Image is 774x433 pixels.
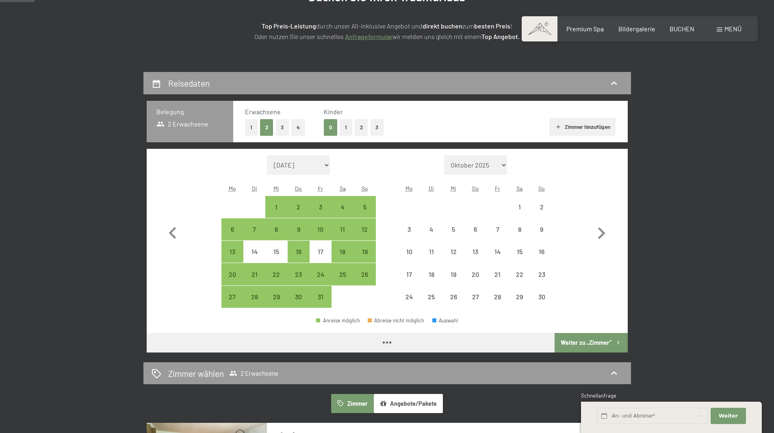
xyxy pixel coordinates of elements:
div: Anreise möglich [310,286,332,308]
div: Anreise möglich [221,286,243,308]
div: 17 [399,271,419,292]
div: 30 [531,294,552,314]
span: Bildergalerie [618,25,655,33]
div: 29 [266,294,286,314]
div: Wed Oct 08 2025 [265,218,287,240]
div: Thu Nov 06 2025 [464,218,486,240]
div: Anreise nicht möglich [509,241,531,263]
div: Wed Nov 05 2025 [442,218,464,240]
div: Mon Nov 17 2025 [398,263,420,285]
strong: Top Angebot. [481,33,520,40]
div: Anreise nicht möglich [509,196,531,218]
div: 1 [266,204,286,224]
div: Sun Oct 12 2025 [353,218,375,240]
abbr: Dienstag [252,185,257,192]
div: 24 [399,294,419,314]
div: Mon Nov 10 2025 [398,241,420,263]
div: Anreise möglich [288,286,310,308]
div: Auswahl [432,318,458,323]
div: Sat Nov 29 2025 [509,286,531,308]
div: Fri Nov 28 2025 [486,286,508,308]
button: 2 [355,119,368,136]
div: 27 [222,294,243,314]
div: 11 [421,248,442,269]
button: Weiter [711,408,746,424]
div: Anreise nicht möglich [486,218,508,240]
div: Anreise möglich [332,241,353,263]
span: Menü [724,25,741,33]
div: Anreise nicht möglich [531,286,553,308]
div: 20 [222,271,243,292]
span: Kinder [324,108,343,115]
div: 21 [244,271,265,292]
div: Anreise nicht möglich [464,241,486,263]
a: BUCHEN [670,25,694,33]
div: 12 [443,248,464,269]
div: 3 [399,226,419,246]
div: 17 [310,248,331,269]
div: Sat Oct 25 2025 [332,263,353,285]
div: 8 [509,226,530,246]
div: 13 [222,248,243,269]
div: Anreise nicht möglich [442,263,464,285]
div: Fri Nov 07 2025 [486,218,508,240]
div: Anreise möglich [316,318,360,323]
div: Tue Oct 07 2025 [243,218,265,240]
h2: Zimmer wählen [168,368,224,379]
h2: Reisedaten [168,78,210,88]
div: 21 [487,271,507,292]
div: 10 [399,248,419,269]
div: Anreise nicht möglich [421,286,442,308]
div: Anreise möglich [332,263,353,285]
div: 15 [266,248,286,269]
div: 6 [222,226,243,246]
div: Anreise nicht möglich [531,263,553,285]
div: 31 [310,294,331,314]
div: Wed Oct 29 2025 [265,286,287,308]
div: 18 [421,271,442,292]
div: Mon Oct 20 2025 [221,263,243,285]
div: Sat Oct 18 2025 [332,241,353,263]
div: 9 [288,226,309,246]
div: Anreise nicht möglich [442,218,464,240]
div: 29 [509,294,530,314]
div: Anreise nicht möglich [398,241,420,263]
div: Anreise möglich [265,196,287,218]
button: 1 [340,119,352,136]
div: Fri Oct 31 2025 [310,286,332,308]
div: 6 [465,226,486,246]
div: Anreise möglich [332,196,353,218]
button: Zimmer [331,394,373,413]
abbr: Donnerstag [295,185,302,192]
div: 24 [310,271,331,292]
div: Anreise nicht möglich [531,196,553,218]
div: Anreise nicht möglich [509,286,531,308]
div: Fri Oct 17 2025 [310,241,332,263]
div: Anreise möglich [332,218,353,240]
div: Anreise möglich [221,241,243,263]
div: 26 [354,271,375,292]
span: 2 Erwachsene [229,369,278,377]
div: 10 [310,226,331,246]
div: Anreise nicht möglich [464,218,486,240]
abbr: Montag [405,185,413,192]
p: durch unser All-inklusive Angebot und zum ! Oder nutzen Sie unser schnelles wir melden uns gleich... [184,21,590,41]
div: Thu Oct 16 2025 [288,241,310,263]
div: 19 [443,271,464,292]
span: Schnellanfrage [581,392,616,399]
div: 18 [332,248,353,269]
div: Wed Nov 19 2025 [442,263,464,285]
span: Erwachsene [245,108,281,115]
div: Sun Nov 16 2025 [531,241,553,263]
div: Anreise möglich [353,241,375,263]
div: Anreise möglich [353,218,375,240]
div: Sun Nov 30 2025 [531,286,553,308]
div: Anreise nicht möglich [509,263,531,285]
div: Anreise möglich [265,218,287,240]
div: Anreise nicht möglich [442,241,464,263]
div: 12 [354,226,375,246]
button: Zimmer hinzufügen [549,118,616,136]
div: Anreise nicht möglich [265,241,287,263]
div: Anreise möglich [243,286,265,308]
div: Anreise nicht möglich [243,241,265,263]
